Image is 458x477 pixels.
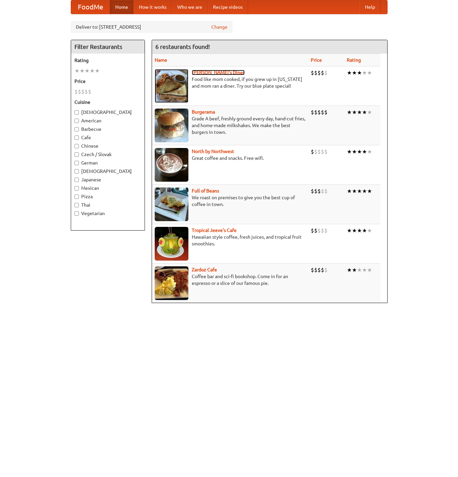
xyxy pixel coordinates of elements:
[155,194,305,208] p: We roast on premises to give you the best cup of coffee in town.
[80,67,85,74] li: ★
[347,57,361,63] a: Rating
[74,143,141,149] label: Chinese
[71,21,233,33] div: Deliver to: [STREET_ADDRESS]
[311,187,314,195] li: $
[347,187,352,195] li: ★
[74,117,141,124] label: American
[211,24,227,30] a: Change
[360,0,380,14] a: Help
[352,148,357,155] li: ★
[74,169,79,174] input: [DEMOGRAPHIC_DATA]
[357,109,362,116] li: ★
[311,109,314,116] li: $
[74,110,79,115] input: [DEMOGRAPHIC_DATA]
[324,187,328,195] li: $
[74,144,79,148] input: Chinese
[85,88,88,95] li: $
[352,69,357,77] li: ★
[357,187,362,195] li: ★
[74,203,79,207] input: Thai
[311,227,314,234] li: $
[95,67,100,74] li: ★
[314,187,317,195] li: $
[367,69,372,77] li: ★
[314,109,317,116] li: $
[155,115,305,136] p: Grade A beef, freshly ground every day, hand-cut fries, and home-made milkshakes. We make the bes...
[362,109,367,116] li: ★
[314,148,317,155] li: $
[85,67,90,74] li: ★
[155,69,188,103] img: sallys.jpg
[324,266,328,274] li: $
[314,266,317,274] li: $
[357,69,362,77] li: ★
[367,109,372,116] li: ★
[74,126,141,132] label: Barbecue
[74,134,141,141] label: Cafe
[155,43,210,50] ng-pluralize: 6 restaurants found!
[362,148,367,155] li: ★
[74,168,141,175] label: [DEMOGRAPHIC_DATA]
[172,0,208,14] a: Who we are
[74,109,141,116] label: [DEMOGRAPHIC_DATA]
[74,57,141,64] h5: Rating
[321,148,324,155] li: $
[78,88,81,95] li: $
[74,176,141,183] label: Japanese
[347,109,352,116] li: ★
[311,57,322,63] a: Price
[74,159,141,166] label: German
[155,148,188,182] img: north.jpg
[347,266,352,274] li: ★
[347,69,352,77] li: ★
[317,187,321,195] li: $
[314,69,317,77] li: $
[317,148,321,155] li: $
[74,136,79,140] input: Cafe
[321,109,324,116] li: $
[74,211,79,216] input: Vegetarian
[317,266,321,274] li: $
[155,57,167,63] a: Name
[362,69,367,77] li: ★
[317,227,321,234] li: $
[357,227,362,234] li: ★
[317,69,321,77] li: $
[155,266,188,300] img: zardoz.jpg
[321,69,324,77] li: $
[311,69,314,77] li: $
[352,227,357,234] li: ★
[74,151,141,158] label: Czech / Slovak
[192,228,237,233] a: Tropical Jeeve's Cafe
[74,99,141,106] h5: Cuisine
[352,187,357,195] li: ★
[192,109,215,115] b: Burgerama
[192,188,219,193] a: Full of Beans
[74,185,141,191] label: Mexican
[74,119,79,123] input: American
[155,187,188,221] img: beans.jpg
[74,178,79,182] input: Japanese
[321,266,324,274] li: $
[208,0,248,14] a: Recipe videos
[155,76,305,89] p: Food like mom cooked, if you grew up in [US_STATE] and mom ran a diner. Try our blue plate special!
[321,227,324,234] li: $
[362,187,367,195] li: ★
[192,70,245,75] a: [PERSON_NAME]'s Diner
[155,109,188,142] img: burgerama.jpg
[324,227,328,234] li: $
[192,267,217,272] a: Zardoz Cafe
[155,155,305,161] p: Great coffee and snacks. Free wifi.
[71,40,145,54] h4: Filter Restaurants
[347,148,352,155] li: ★
[74,67,80,74] li: ★
[352,266,357,274] li: ★
[133,0,172,14] a: How it works
[314,227,317,234] li: $
[367,227,372,234] li: ★
[367,148,372,155] li: ★
[74,78,141,85] h5: Price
